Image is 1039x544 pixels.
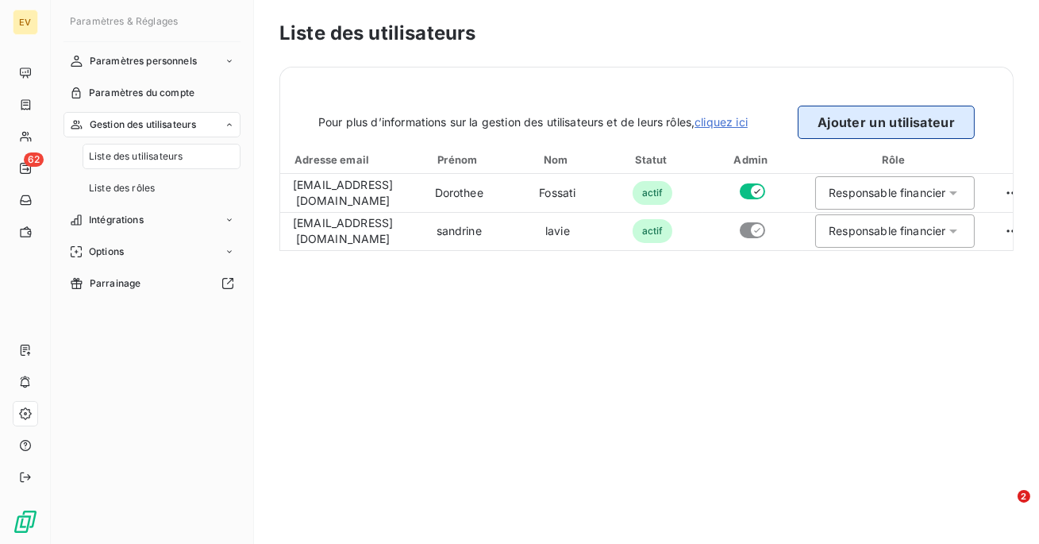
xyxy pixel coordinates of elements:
[633,181,673,205] span: actif
[1018,490,1030,503] span: 2
[280,174,406,212] td: [EMAIL_ADDRESS][DOMAIN_NAME]
[89,213,144,227] span: Intégrations
[603,145,702,174] th: Toggle SortBy
[90,118,197,132] span: Gestion des utilisateurs
[283,152,402,168] div: Adresse email
[512,174,602,212] td: Fossati
[70,15,178,27] span: Paramètres & Réglages
[63,80,241,106] a: Paramètres du compte
[90,54,197,68] span: Paramètres personnels
[13,10,38,35] div: EV
[406,212,512,250] td: sandrine
[90,276,141,291] span: Parrainage
[829,223,945,239] div: Responsable financier
[512,212,602,250] td: lavie
[13,509,38,534] img: Logo LeanPay
[406,145,512,174] th: Toggle SortBy
[695,115,748,129] a: cliquez ici
[279,19,1014,48] h3: Liste des utilisateurs
[512,145,602,174] th: Toggle SortBy
[89,86,194,100] span: Paramètres du compte
[63,271,241,296] a: Parrainage
[798,106,975,139] button: Ajouter un utilisateur
[83,144,241,169] a: Liste des utilisateurs
[24,152,44,167] span: 62
[806,152,984,168] div: Rôle
[515,152,599,168] div: Nom
[406,174,512,212] td: Dorothee
[89,245,124,259] span: Options
[280,212,406,250] td: [EMAIL_ADDRESS][DOMAIN_NAME]
[89,181,155,195] span: Liste des rôles
[606,152,699,168] div: Statut
[83,176,241,201] a: Liste des rôles
[829,185,945,201] div: Responsable financier
[706,152,800,168] div: Admin
[89,149,183,164] span: Liste des utilisateurs
[280,145,406,174] th: Toggle SortBy
[318,114,748,130] span: Pour plus d’informations sur la gestion des utilisateurs et de leurs rôles,
[633,219,673,243] span: actif
[985,490,1023,528] iframe: Intercom live chat
[409,152,509,168] div: Prénom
